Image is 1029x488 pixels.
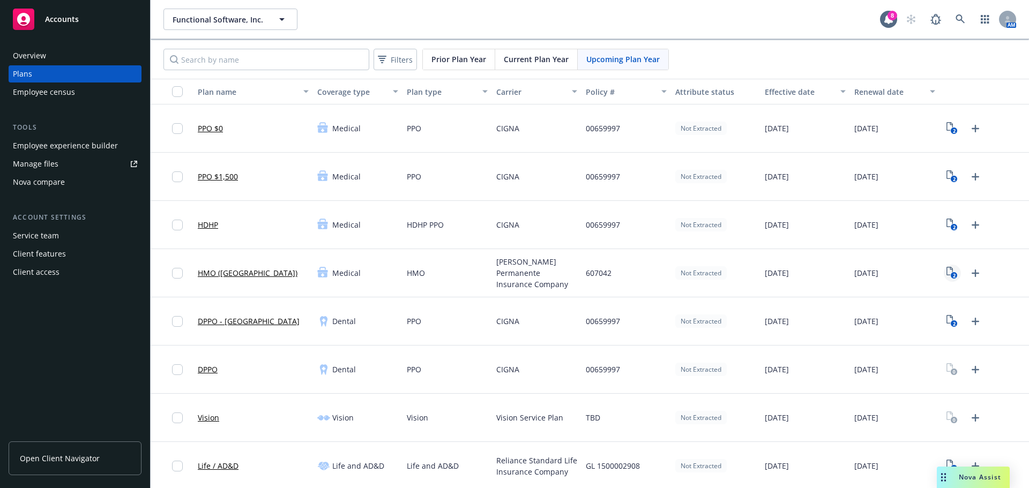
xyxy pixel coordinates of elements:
text: 2 [953,320,956,327]
div: Overview [13,47,46,64]
span: [DATE] [765,364,789,375]
span: Functional Software, Inc. [173,14,265,25]
a: Upload Plan Documents [967,313,984,330]
span: Medical [332,123,361,134]
span: [DATE] [854,364,878,375]
button: Carrier [492,79,581,104]
a: Upload Plan Documents [967,216,984,234]
div: Renewal date [854,86,923,97]
div: Carrier [496,86,565,97]
a: View Plan Documents [944,313,961,330]
div: Account settings [9,212,141,223]
div: Coverage type [317,86,386,97]
button: Attribute status [671,79,760,104]
span: Vision [407,412,428,423]
span: CIGNA [496,364,519,375]
a: Upload Plan Documents [967,361,984,378]
span: Life and AD&D [332,460,384,471]
span: 00659997 [586,316,620,327]
span: [DATE] [765,123,789,134]
div: Attribute status [675,86,756,97]
span: Filters [391,54,413,65]
a: Upload Plan Documents [967,457,984,475]
span: [DATE] [765,219,789,230]
div: Not Extracted [675,170,727,183]
span: [DATE] [854,123,878,134]
span: [DATE] [765,267,789,279]
div: Not Extracted [675,363,727,376]
span: PPO [407,364,421,375]
input: Toggle Row Selected [172,364,183,375]
div: Employee experience builder [13,137,118,154]
div: Not Extracted [675,266,727,280]
text: 2 [953,272,956,279]
a: Upload Plan Documents [967,409,984,426]
input: Select all [172,86,183,97]
span: Dental [332,364,356,375]
input: Search by name [163,49,369,70]
div: Client access [13,264,59,281]
span: TBD [586,412,600,423]
div: Manage files [13,155,58,172]
a: Client access [9,264,141,281]
button: Policy # [581,79,671,104]
a: Report a Bug [925,9,946,30]
span: Prior Plan Year [431,54,486,65]
span: Medical [332,267,361,279]
input: Toggle Row Selected [172,412,183,423]
text: 2 [953,224,956,231]
a: Overview [9,47,141,64]
a: PPO $1,500 [198,171,238,182]
span: PPO [407,123,421,134]
a: PPO $0 [198,123,223,134]
span: Accounts [45,15,79,24]
a: Nova compare [9,174,141,191]
a: Upload Plan Documents [967,265,984,282]
a: Upload Plan Documents [967,168,984,185]
span: Upcoming Plan Year [586,54,660,65]
a: Switch app [974,9,996,30]
button: Coverage type [313,79,402,104]
a: DPPO [198,364,218,375]
a: Life / AD&D [198,460,238,471]
span: GL 1500002908 [586,460,640,471]
span: [DATE] [765,412,789,423]
div: Drag to move [937,467,950,488]
a: DPPO - [GEOGRAPHIC_DATA] [198,316,300,327]
a: View Plan Documents [944,168,961,185]
a: View Plan Documents [944,457,961,475]
span: CIGNA [496,171,519,182]
div: Not Extracted [675,314,727,328]
span: CIGNA [496,123,519,134]
a: Accounts [9,4,141,34]
a: HDHP [198,219,218,230]
span: Nova Assist [959,472,1001,482]
div: Plan type [407,86,476,97]
div: Policy # [586,86,655,97]
span: Vision [332,412,354,423]
a: Client features [9,245,141,262]
span: CIGNA [496,219,519,230]
a: Manage files [9,155,141,172]
span: 00659997 [586,171,620,182]
div: Service team [13,227,59,244]
div: Tools [9,122,141,133]
input: Toggle Row Selected [172,461,183,471]
span: PPO [407,316,421,327]
div: Not Extracted [675,411,727,424]
span: [DATE] [854,219,878,230]
a: HMO ([GEOGRAPHIC_DATA]) [198,267,297,279]
div: Not Extracted [675,218,727,231]
span: 00659997 [586,219,620,230]
input: Toggle Row Selected [172,316,183,327]
div: Not Extracted [675,122,727,135]
a: View Plan Documents [944,120,961,137]
span: [DATE] [854,460,878,471]
text: 2 [953,176,956,183]
input: Toggle Row Selected [172,268,183,279]
span: Filters [376,52,415,67]
a: Service team [9,227,141,244]
span: [DATE] [765,316,789,327]
a: Start snowing [900,9,922,30]
div: Client features [13,245,66,262]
